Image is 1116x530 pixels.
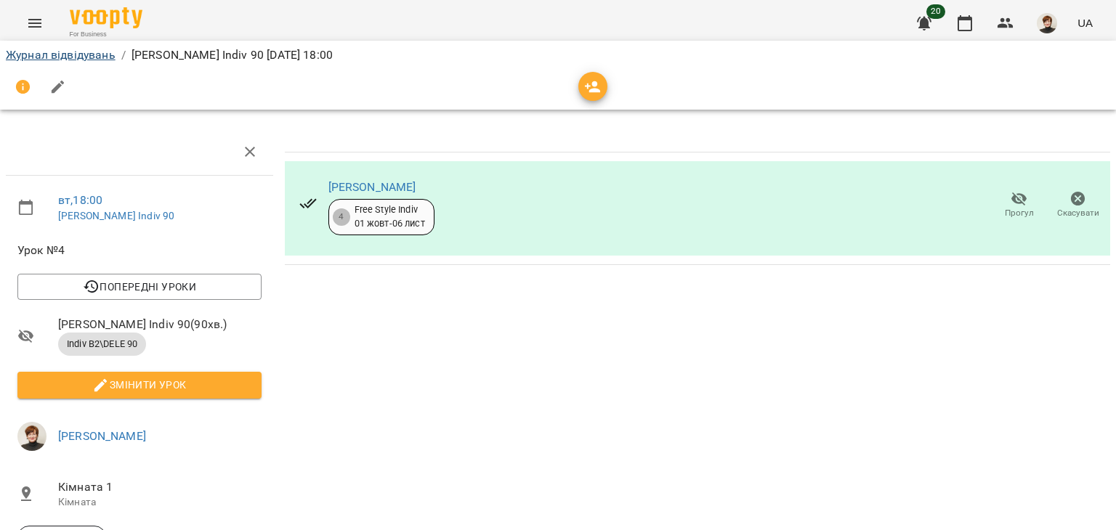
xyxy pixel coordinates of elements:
[6,46,1110,64] nav: breadcrumb
[70,30,142,39] span: For Business
[355,203,425,230] div: Free Style Indiv 01 жовт - 06 лист
[17,274,262,300] button: Попередні уроки
[121,46,126,64] li: /
[58,478,262,496] span: Кімната 1
[990,185,1048,226] button: Прогул
[132,46,333,64] p: [PERSON_NAME] Indiv 90 [DATE] 18:00
[17,372,262,398] button: Змінити урок
[333,208,350,226] div: 4
[58,429,146,443] a: [PERSON_NAME]
[17,6,52,41] button: Menu
[926,4,945,19] span: 20
[17,242,262,259] span: Урок №4
[58,338,146,351] span: Indiv B2\DELE 90
[1005,207,1034,219] span: Прогул
[1037,13,1057,33] img: 630b37527edfe3e1374affafc9221cc6.jpg
[58,495,262,510] p: Кімната
[1057,207,1099,219] span: Скасувати
[1077,15,1093,30] span: UA
[29,376,250,394] span: Змінити урок
[58,193,102,207] a: вт , 18:00
[29,278,250,295] span: Попередні уроки
[70,7,142,28] img: Voopty Logo
[1048,185,1107,226] button: Скасувати
[1072,9,1099,36] button: UA
[328,180,416,194] a: [PERSON_NAME]
[58,316,262,333] span: [PERSON_NAME] Indiv 90 ( 90 хв. )
[6,48,116,62] a: Журнал відвідувань
[58,210,174,221] a: [PERSON_NAME] Indiv 90
[17,422,46,451] img: 630b37527edfe3e1374affafc9221cc6.jpg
